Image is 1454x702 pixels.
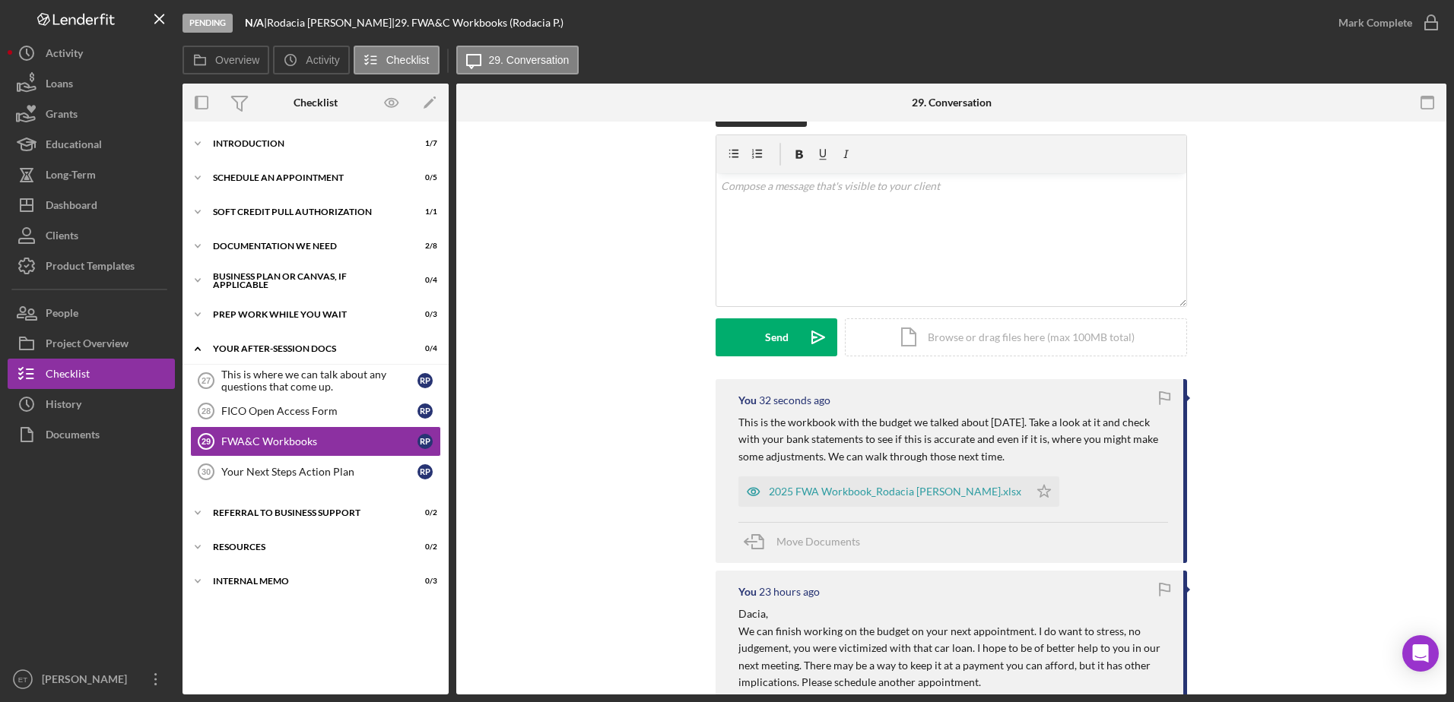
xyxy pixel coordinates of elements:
button: Product Templates [8,251,175,281]
button: Grants [8,99,175,129]
div: Referral to Business Support [213,508,399,517]
div: 1 / 1 [410,207,437,217]
button: Long-Term [8,160,175,190]
div: 29. Conversation [912,96,992,109]
div: Send [765,318,789,356]
div: FICO Open Access Form [221,405,417,417]
div: Pending [183,14,233,33]
div: R P [417,403,433,419]
div: 2 / 8 [410,242,437,251]
span: Move Documents [776,535,860,548]
div: 0 / 4 [410,344,437,353]
div: | [245,17,267,29]
div: Your After-Session Docs [213,344,399,353]
div: Soft Credit Pull Authorization [213,207,399,217]
label: 29. Conversation [489,54,570,66]
div: 29. FWA&C Workbooks (Rodacia P.) [395,17,564,29]
div: 1 / 7 [410,139,437,148]
div: Mark Complete [1338,8,1412,38]
div: Checklist [294,96,338,109]
div: FWA&C Workbooks [221,435,417,447]
button: History [8,389,175,419]
div: Long-Term [46,160,96,194]
div: 0 / 2 [410,542,437,552]
div: You [738,586,757,598]
div: Clients [46,220,78,255]
tspan: 30 [202,467,211,476]
div: 0 / 3 [410,577,437,586]
button: 2025 FWA Workbook_Rodacia [PERSON_NAME].xlsx [738,476,1059,507]
button: Activity [8,38,175,68]
div: Introduction [213,139,399,148]
button: 29. Conversation [456,46,579,74]
label: Overview [215,54,259,66]
div: 0 / 3 [410,310,437,319]
div: 0 / 2 [410,508,437,517]
button: Dashboard [8,190,175,220]
button: Checklist [354,46,440,74]
time: 2025-09-11 21:46 [759,394,830,406]
div: Loans [46,68,73,103]
button: Move Documents [738,523,875,561]
button: Clients [8,220,175,251]
div: Documents [46,419,100,454]
button: Project Overview [8,328,175,359]
button: Loans [8,68,175,99]
p: This is the workbook with the budget we talked about [DATE]. Take a look at it and check with you... [738,414,1168,465]
button: Mark Complete [1323,8,1446,38]
button: Activity [273,46,349,74]
label: Checklist [386,54,430,66]
div: Prep Work While You Wait [213,310,399,319]
button: Checklist [8,359,175,389]
tspan: 28 [202,406,211,416]
div: Business Plan or Canvas, if applicable [213,272,399,289]
div: This is where we can talk about any questions that come up. [221,368,417,393]
tspan: 27 [202,376,211,385]
a: 29FWA&C WorkbooksRP [190,426,441,457]
div: History [46,389,81,423]
div: [PERSON_NAME] [38,664,137,698]
button: Send [716,318,837,356]
text: ET [18,675,27,684]
b: N/A [245,16,264,29]
div: Product Templates [46,251,135,285]
button: People [8,298,175,328]
button: Documents [8,419,175,450]
a: 27This is where we can talk about any questions that come up.RP [190,365,441,396]
a: 28FICO Open Access FormRP [190,396,441,426]
a: 30Your Next Steps Action PlanRP [190,457,441,487]
div: Project Overview [46,328,129,362]
button: Overview [183,46,269,74]
div: Grants [46,99,78,133]
div: 0 / 4 [410,276,437,285]
div: R P [417,373,433,388]
div: R P [417,464,433,479]
div: Resources [213,542,399,552]
button: Educational [8,129,175,160]
button: ET[PERSON_NAME] [8,664,175,694]
div: Internal Memo [213,577,399,586]
label: Activity [306,54,339,66]
div: Activity [46,38,83,72]
p: We can finish working on the budget on your next appointment. I do want to stress, no judgement, ... [738,623,1168,691]
div: Dashboard [46,190,97,224]
div: 2025 FWA Workbook_Rodacia [PERSON_NAME].xlsx [769,485,1021,498]
div: You [738,394,757,406]
p: Dacia, [738,606,1168,622]
tspan: 29 [202,437,211,446]
div: Your Next Steps Action Plan [221,466,417,478]
time: 2025-09-10 23:00 [759,586,820,598]
div: R P [417,434,433,449]
div: Schedule An Appointment [213,173,399,182]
